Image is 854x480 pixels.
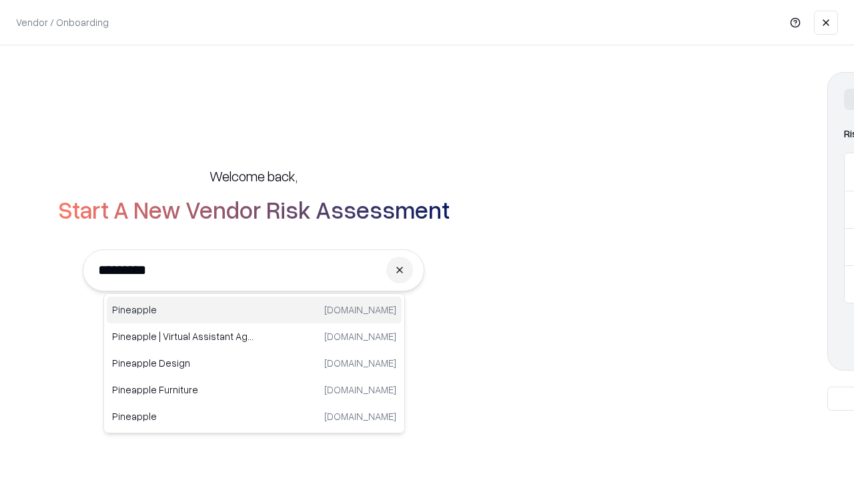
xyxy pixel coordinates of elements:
p: [DOMAIN_NAME] [324,356,396,370]
div: Suggestions [103,293,405,433]
p: Pineapple [112,409,254,423]
p: Pineapple | Virtual Assistant Agency [112,329,254,343]
p: Pineapple Furniture [112,383,254,397]
p: Pineapple Design [112,356,254,370]
h2: Start A New Vendor Risk Assessment [58,196,450,223]
p: [DOMAIN_NAME] [324,409,396,423]
p: Vendor / Onboarding [16,15,109,29]
p: [DOMAIN_NAME] [324,383,396,397]
p: [DOMAIN_NAME] [324,303,396,317]
p: Pineapple [112,303,254,317]
h5: Welcome back, [209,167,298,185]
p: [DOMAIN_NAME] [324,329,396,343]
